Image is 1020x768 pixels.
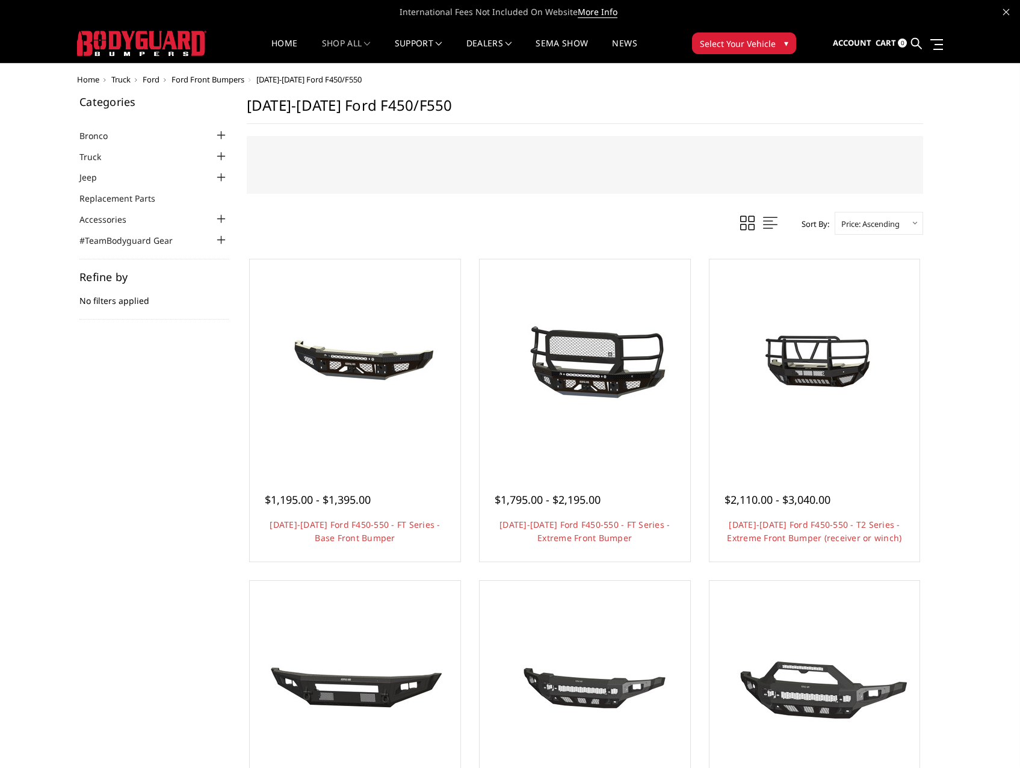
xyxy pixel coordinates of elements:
[111,74,131,85] a: Truck
[495,492,601,507] span: $1,795.00 - $2,195.00
[256,74,362,85] span: [DATE]-[DATE] Ford F450/F550
[712,262,917,467] a: 2023-2025 Ford F450-550 - T2 Series - Extreme Front Bumper (receiver or winch)
[536,39,588,63] a: SEMA Show
[876,27,907,60] a: Cart 0
[79,271,229,282] h5: Refine by
[795,215,829,233] label: Sort By:
[79,171,112,184] a: Jeep
[271,39,297,63] a: Home
[79,213,141,226] a: Accessories
[322,39,371,63] a: shop all
[77,74,99,85] a: Home
[79,96,229,107] h5: Categories
[700,37,776,50] span: Select Your Vehicle
[77,31,206,56] img: BODYGUARD BUMPERS
[143,74,159,85] a: Ford
[395,39,442,63] a: Support
[79,271,229,320] div: No filters applied
[876,37,896,48] span: Cart
[259,320,451,410] img: 2023-2025 Ford F450-550 - FT Series - Base Front Bumper
[784,37,788,49] span: ▾
[466,39,512,63] a: Dealers
[578,6,617,18] a: More Info
[692,33,796,54] button: Select Your Vehicle
[718,311,910,418] img: 2023-2025 Ford F450-550 - T2 Series - Extreme Front Bumper (receiver or winch)
[79,129,123,142] a: Bronco
[833,27,871,60] a: Account
[499,519,670,543] a: [DATE]-[DATE] Ford F450-550 - FT Series - Extreme Front Bumper
[259,642,451,730] img: 2023-2025 Ford F450-550 - A2L Series - Base Front Bumper
[253,262,457,467] a: 2023-2025 Ford F450-550 - FT Series - Base Front Bumper
[612,39,637,63] a: News
[483,262,687,467] a: 2023-2025 Ford F450-550 - FT Series - Extreme Front Bumper 2023-2025 Ford F450-550 - FT Series - ...
[718,641,910,731] img: 2023-2025 Ford F450-550 - Freedom Series - Sport Front Bumper (non-winch)
[265,492,371,507] span: $1,195.00 - $1,395.00
[725,492,830,507] span: $2,110.00 - $3,040.00
[833,37,871,48] span: Account
[270,519,440,543] a: [DATE]-[DATE] Ford F450-550 - FT Series - Base Front Bumper
[172,74,244,85] a: Ford Front Bumpers
[898,39,907,48] span: 0
[79,150,116,163] a: Truck
[247,96,923,124] h1: [DATE]-[DATE] Ford F450/F550
[79,192,170,205] a: Replacement Parts
[79,234,188,247] a: #TeamBodyguard Gear
[727,519,901,543] a: [DATE]-[DATE] Ford F450-550 - T2 Series - Extreme Front Bumper (receiver or winch)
